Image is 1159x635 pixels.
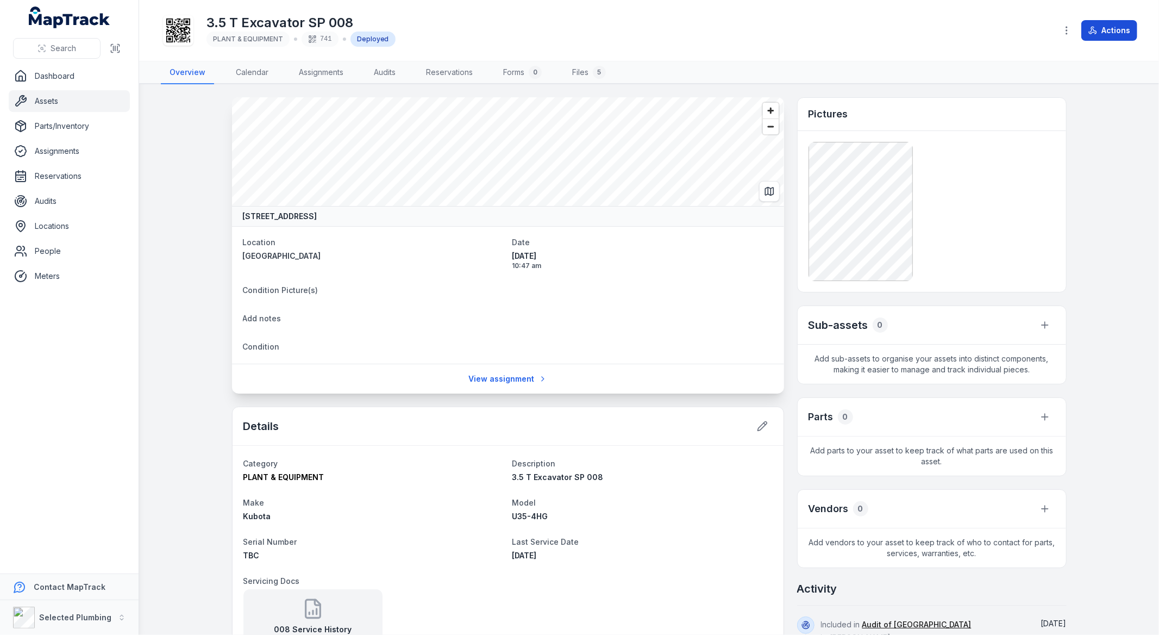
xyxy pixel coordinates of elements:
[232,97,784,206] canvas: Map
[494,61,550,84] a: Forms0
[51,43,76,54] span: Search
[1041,619,1067,628] span: [DATE]
[206,14,396,32] h1: 3.5 T Excavator SP 008
[798,528,1066,568] span: Add vendors to your asset to keep track of who to contact for parts, services, warranties, etc.
[1081,20,1137,41] button: Actions
[227,61,277,84] a: Calendar
[302,32,339,47] div: 741
[243,512,271,521] span: Kubota
[9,215,130,237] a: Locations
[563,61,615,84] a: Files5
[529,66,542,79] div: 0
[512,262,773,270] span: 10:47 am
[9,240,130,262] a: People
[512,472,604,482] span: 3.5 T Excavator SP 008
[1041,619,1067,628] time: 18/09/2025, 3:29:52 pm
[9,265,130,287] a: Meters
[512,551,537,560] time: 06/06/2025, 12:00:00 am
[243,459,278,468] span: Category
[798,345,1066,384] span: Add sub-assets to organise your assets into distinct components, making it easier to manage and t...
[593,66,606,79] div: 5
[759,181,780,202] button: Switch to Map View
[243,342,280,351] span: Condition
[13,38,101,59] button: Search
[29,7,110,28] a: MapTrack
[512,251,773,270] time: 28/08/2025, 10:47:35 am
[512,251,773,262] span: [DATE]
[873,317,888,333] div: 0
[243,576,300,586] span: Servicing Docs
[290,61,352,84] a: Assignments
[809,501,849,516] h3: Vendors
[243,472,324,482] span: PLANT & EQUIPMENT
[512,551,537,560] span: [DATE]
[213,35,283,43] span: PLANT & EQUIPMENT
[862,619,972,630] a: Audit of [GEOGRAPHIC_DATA]
[350,32,396,47] div: Deployed
[9,190,130,212] a: Audits
[809,317,868,333] h2: Sub-assets
[243,211,317,222] strong: [STREET_ADDRESS]
[39,613,111,622] strong: Selected Plumbing
[417,61,481,84] a: Reservations
[9,65,130,87] a: Dashboard
[763,119,779,134] button: Zoom out
[512,537,579,546] span: Last Service Date
[512,498,536,507] span: Model
[365,61,404,84] a: Audits
[243,314,281,323] span: Add notes
[243,285,318,295] span: Condition Picture(s)
[274,624,352,635] strong: 008 Service History
[243,238,276,247] span: Location
[243,251,321,260] span: [GEOGRAPHIC_DATA]
[797,581,837,596] h2: Activity
[9,140,130,162] a: Assignments
[798,437,1066,476] span: Add parts to your asset to keep track of what parts are used on this asset.
[9,115,130,137] a: Parts/Inventory
[809,409,834,425] h3: Parts
[763,103,779,119] button: Zoom in
[243,551,260,560] span: TBC
[809,107,848,122] h3: Pictures
[9,165,130,187] a: Reservations
[461,369,554,389] a: View assignment
[512,512,548,521] span: U35-4HG
[34,582,105,592] strong: Contact MapTrack
[243,537,297,546] span: Serial Number
[838,409,853,425] div: 0
[243,498,265,507] span: Make
[161,61,214,84] a: Overview
[853,501,868,516] div: 0
[9,90,130,112] a: Assets
[243,251,504,262] a: [GEOGRAPHIC_DATA]
[512,238,530,247] span: Date
[512,459,556,468] span: Description
[243,419,279,434] h2: Details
